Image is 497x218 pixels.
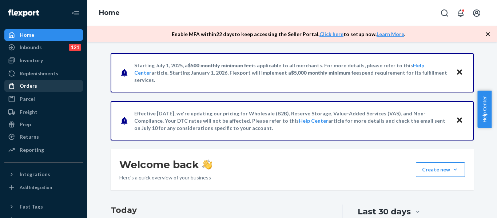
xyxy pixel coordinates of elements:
button: Open Search Box [437,6,452,20]
a: Returns [4,131,83,143]
div: Integrations [20,171,50,178]
h3: Today [111,205,328,216]
div: 121 [69,44,81,51]
button: Fast Tags [4,201,83,213]
span: $500 monthly minimum fee [188,62,252,68]
div: Inventory [20,57,43,64]
button: Close [455,115,464,126]
p: Starting July 1, 2025, a is applicable to all merchants. For more details, please refer to this a... [134,62,449,84]
button: Close Navigation [68,6,83,20]
a: Home [99,9,120,17]
div: Prep [20,121,31,128]
p: Enable MFA within 22 days to keep accessing the Seller Portal. to setup now. . [172,31,405,38]
div: Orders [20,82,37,90]
ol: breadcrumbs [93,3,126,24]
a: Click here [319,31,343,37]
span: $5,000 monthly minimum fee [291,70,359,76]
div: Returns [20,133,39,140]
div: Add Integration [20,184,52,190]
button: Close [455,67,464,78]
button: Create new [416,162,465,177]
img: Flexport logo [8,9,39,17]
div: Home [20,31,34,39]
div: Replenishments [20,70,58,77]
a: Inventory [4,55,83,66]
a: Orders [4,80,83,92]
img: hand-wave emoji [202,159,212,170]
a: Learn More [377,31,404,37]
button: Open notifications [453,6,468,20]
a: Help Center [299,118,328,124]
button: Integrations [4,169,83,180]
h1: Welcome back [119,158,212,171]
p: Here’s a quick overview of your business [119,174,212,181]
a: Parcel [4,93,83,105]
a: Replenishments [4,68,83,79]
div: Parcel [20,95,35,103]
a: Reporting [4,144,83,156]
div: Last 30 days [358,206,411,217]
div: Inbounds [20,44,42,51]
a: Prep [4,119,83,130]
a: Home [4,29,83,41]
div: Fast Tags [20,203,43,210]
button: Open account menu [469,6,484,20]
a: Freight [4,106,83,118]
p: Effective [DATE], we're updating our pricing for Wholesale (B2B), Reserve Storage, Value-Added Se... [134,110,449,132]
div: Reporting [20,146,44,154]
a: Add Integration [4,183,83,192]
a: Inbounds121 [4,41,83,53]
div: Freight [20,108,37,116]
button: Help Center [477,91,492,128]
